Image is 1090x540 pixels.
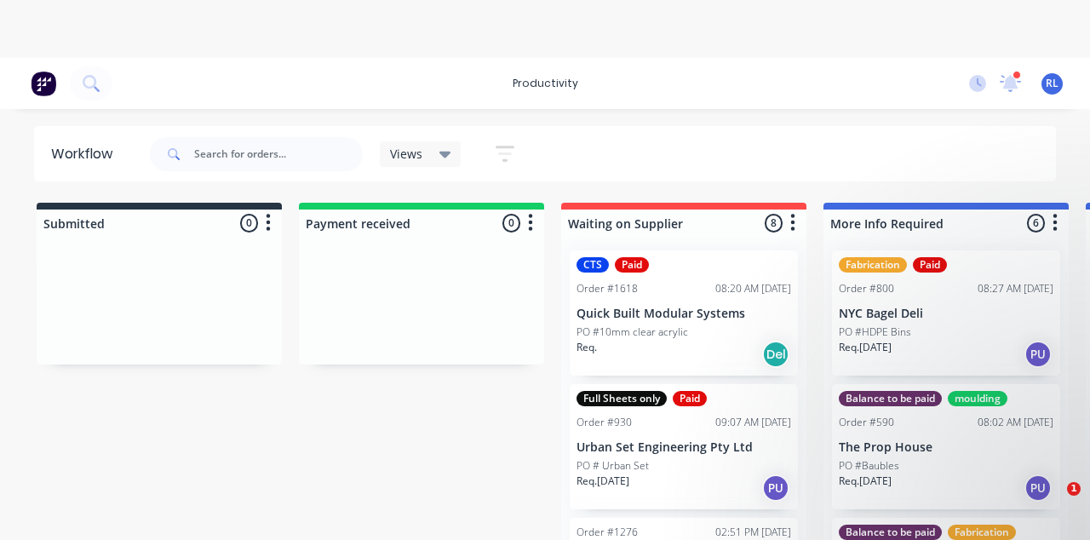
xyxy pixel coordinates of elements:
div: Workflow [51,144,121,164]
div: 08:27 AM [DATE] [978,281,1053,296]
div: Fabrication [839,257,907,273]
div: Full Sheets onlyPaidOrder #93009:07 AM [DATE]Urban Set Engineering Pty LtdPO # Urban SetReq.[DATE]PU [570,384,798,509]
div: Fabrication [948,525,1016,540]
p: NYC Bagel Deli [839,307,1053,321]
div: 02:51 PM [DATE] [715,525,791,540]
p: Req. [DATE] [577,474,629,489]
input: Search for orders... [194,137,363,171]
p: Req. [DATE] [839,340,892,355]
div: Order #1276 [577,525,638,540]
p: PO #10mm clear acrylic [577,325,688,340]
div: 08:20 AM [DATE] [715,281,791,296]
iframe: Intercom live chat [1032,482,1073,523]
div: Order #1618 [577,281,638,296]
div: CTS [577,257,609,273]
div: Paid [615,257,649,273]
div: 09:07 AM [DATE] [715,415,791,430]
p: PO #HDPE Bins [839,325,911,340]
div: PU [1024,341,1052,368]
p: PO # Urban Set [577,458,649,474]
p: Req. [577,340,597,355]
div: CTSPaidOrder #161808:20 AM [DATE]Quick Built Modular SystemsPO #10mm clear acrylicReq.Del [570,250,798,376]
div: Balance to be paid [839,525,942,540]
div: Order #800 [839,281,894,296]
span: Views [390,145,422,163]
div: Order #930 [577,415,632,430]
p: Urban Set Engineering Pty Ltd [577,440,791,455]
div: productivity [504,71,587,96]
div: FabricationPaidOrder #80008:27 AM [DATE]NYC Bagel DeliPO #HDPE BinsReq.[DATE]PU [832,250,1060,376]
p: Quick Built Modular Systems [577,307,791,321]
div: Paid [913,257,947,273]
span: 1 [1067,482,1081,496]
span: RL [1046,76,1058,91]
div: Paid [673,391,707,406]
img: Factory [31,71,56,96]
div: Del [762,341,789,368]
div: Full Sheets only [577,391,667,406]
